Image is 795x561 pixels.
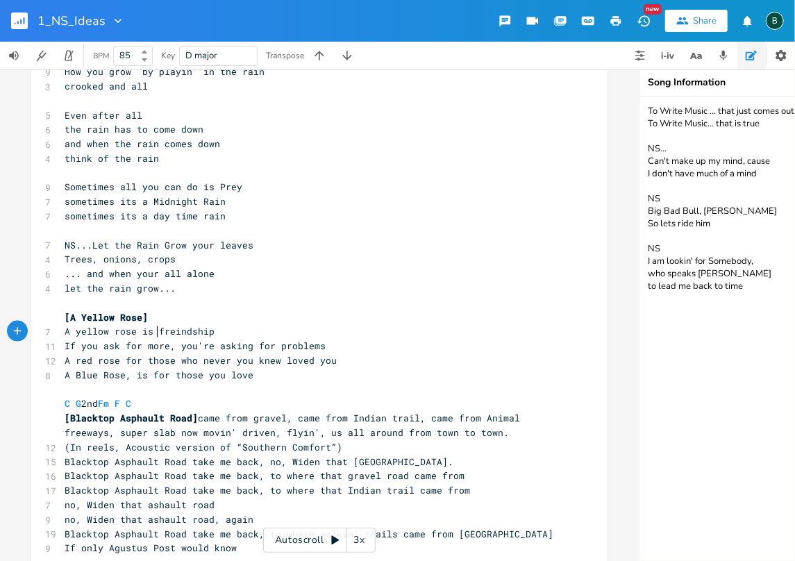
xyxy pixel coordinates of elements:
div: Share [693,15,717,27]
span: no, Widen that ashault road [65,499,215,511]
span: 1_NS_Ideas [37,15,106,27]
span: Even after all [65,109,142,122]
span: came from gravel, came from Indian trail, came from Animal freeways, super slab now movin' driven... [65,412,526,439]
span: D major [185,49,217,62]
span: ... and when your all alone [65,267,215,280]
div: Key [161,51,175,60]
span: Blacktop Asphault Road take me back, no, Widen that [GEOGRAPHIC_DATA]. [65,455,453,468]
div: 3x [347,528,372,553]
span: Blacktop Asphault Road take me back, to where that Indian trail came from [65,484,470,496]
span: A yellow rose is freindship [65,325,215,337]
span: Sometimes all you can do is Prey [65,181,242,193]
span: If only Agustus Post would know [65,542,237,554]
span: sometimes its a Midnight Rain [65,195,226,208]
button: New [630,8,658,33]
span: F [115,397,120,410]
span: and when the rain comes down [65,137,220,150]
span: A red rose for those who never you knew loved you [65,354,337,367]
div: BruCe [766,12,784,30]
div: New [644,4,662,15]
span: Blacktop Asphault Road take me back, to where that gravel road came from [65,469,465,482]
span: A Blue Rose, is for those you love [65,369,253,381]
span: G [76,397,81,410]
span: NS...Let the Rain Grow your leaves [65,239,253,251]
span: Trees, onions, crops [65,253,176,265]
span: If you ask for more, you're asking for problems [65,340,326,352]
div: BPM [93,52,109,60]
span: crooked and all [65,80,148,92]
span: Fm [98,397,109,410]
span: no, Widen that ashault road, again [65,513,253,526]
span: [Blacktop Asphault Road] [65,412,198,424]
div: Transpose [266,51,304,60]
div: Autoscroll [263,528,376,553]
span: 2nd [65,397,137,410]
button: B [766,5,784,37]
span: [A Yellow Rose] [65,311,148,324]
span: Blacktop Asphault Road take me back, to where walkin' trails came from [GEOGRAPHIC_DATA] [65,528,553,540]
span: think of the rain [65,152,159,165]
span: How you grow by playin' in the rain [65,65,265,78]
span: sometimes its a day time rain [65,210,226,222]
span: (In reels, Acoustic version of “Southern Comfort”) [65,441,342,453]
span: let the rain grow... [65,282,176,294]
span: C [126,397,131,410]
span: the rain has to come down [65,123,203,135]
button: Share [665,10,728,32]
span: C [65,397,70,410]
